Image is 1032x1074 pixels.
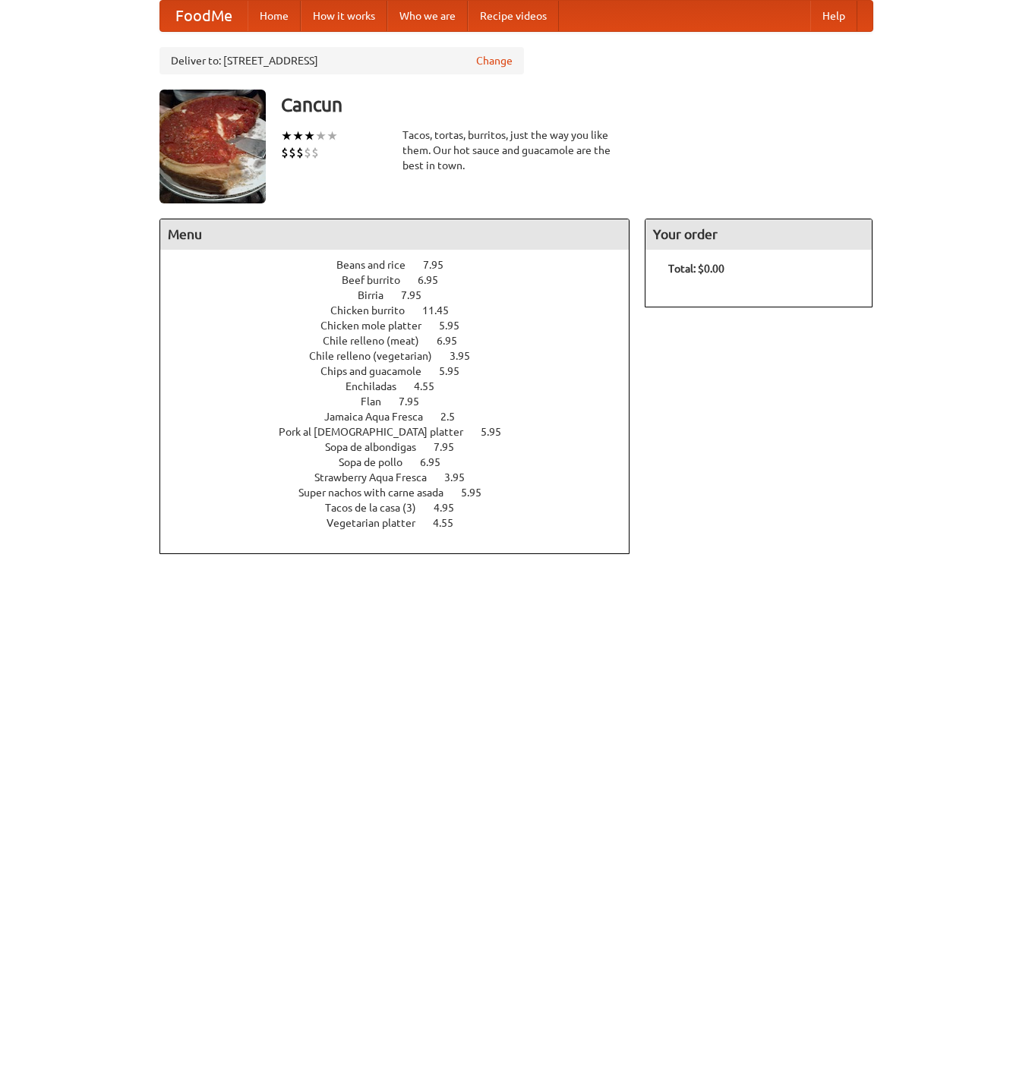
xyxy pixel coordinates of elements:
a: Chicken mole platter 5.95 [320,320,488,332]
li: ★ [327,128,338,144]
a: Chicken burrito 11.45 [330,304,477,317]
span: Jamaica Aqua Fresca [324,411,438,423]
span: 7.95 [434,441,469,453]
span: 11.45 [422,304,464,317]
a: Beans and rice 7.95 [336,259,472,271]
li: $ [304,144,311,161]
span: Birria [358,289,399,301]
span: Flan [361,395,396,408]
a: Recipe videos [468,1,559,31]
a: Super nachos with carne asada 5.95 [298,487,510,499]
a: Strawberry Aqua Fresca 3.95 [314,471,493,483]
span: Beef burrito [342,274,415,286]
span: Chile relleno (vegetarian) [309,350,447,362]
span: Chicken mole platter [320,320,437,332]
span: 5.95 [439,365,475,377]
li: ★ [315,128,327,144]
span: 2.5 [440,411,470,423]
span: Tacos de la casa (3) [325,502,431,514]
b: Total: $0.00 [668,263,724,275]
a: Chips and guacamole 5.95 [320,365,488,377]
span: Chile relleno (meat) [323,335,434,347]
a: Chile relleno (vegetarian) 3.95 [309,350,498,362]
span: Beans and rice [336,259,421,271]
span: 4.55 [414,380,450,392]
h4: Your order [645,219,872,250]
span: 5.95 [481,426,516,438]
a: Tacos de la casa (3) 4.95 [325,502,482,514]
span: Sopa de albondigas [325,441,431,453]
li: $ [311,144,319,161]
li: $ [296,144,304,161]
span: 7.95 [399,395,434,408]
div: Tacos, tortas, burritos, just the way you like them. Our hot sauce and guacamole are the best in ... [402,128,630,173]
span: 7.95 [423,259,459,271]
a: Vegetarian platter 4.55 [327,517,481,529]
a: Jamaica Aqua Fresca 2.5 [324,411,483,423]
span: 4.55 [433,517,469,529]
span: 5.95 [439,320,475,332]
span: 6.95 [418,274,453,286]
span: 3.95 [450,350,485,362]
a: Help [810,1,857,31]
h4: Menu [160,219,630,250]
span: 5.95 [461,487,497,499]
span: Enchiladas [346,380,412,392]
span: Super nachos with carne asada [298,487,459,499]
a: Pork al [DEMOGRAPHIC_DATA] platter 5.95 [279,426,529,438]
span: Chips and guacamole [320,365,437,377]
li: ★ [304,128,315,144]
span: 4.95 [434,502,469,514]
span: Pork al [DEMOGRAPHIC_DATA] platter [279,426,478,438]
li: ★ [292,128,304,144]
a: Birria 7.95 [358,289,450,301]
li: $ [289,144,296,161]
span: Strawberry Aqua Fresca [314,471,442,483]
a: Beef burrito 6.95 [342,274,466,286]
a: Flan 7.95 [361,395,447,408]
a: Chile relleno (meat) 6.95 [323,335,485,347]
h3: Cancun [281,90,873,120]
span: 3.95 [444,471,480,483]
a: Sopa de albondigas 7.95 [325,441,482,453]
span: Chicken burrito [330,304,420,317]
div: Deliver to: [STREET_ADDRESS] [159,47,524,74]
a: How it works [301,1,387,31]
span: 7.95 [401,289,437,301]
a: FoodMe [160,1,248,31]
span: Vegetarian platter [327,517,431,529]
a: Change [476,53,513,68]
li: $ [281,144,289,161]
a: Sopa de pollo 6.95 [339,456,469,468]
span: 6.95 [437,335,472,347]
a: Who we are [387,1,468,31]
a: Enchiladas 4.55 [346,380,462,392]
li: ★ [281,128,292,144]
span: 6.95 [420,456,456,468]
span: Sopa de pollo [339,456,418,468]
img: angular.jpg [159,90,266,203]
a: Home [248,1,301,31]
